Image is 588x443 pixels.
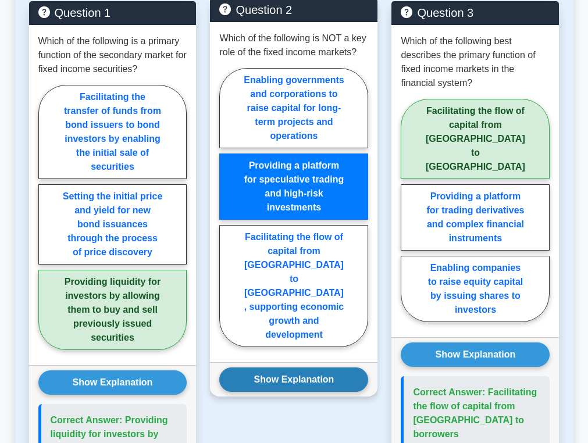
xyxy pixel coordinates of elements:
label: Facilitating the flow of capital from [GEOGRAPHIC_DATA] to [GEOGRAPHIC_DATA], supporting economic... [219,225,368,347]
button: Show Explanation [38,370,187,395]
label: Enabling companies to raise equity capital by issuing shares to investors [401,256,550,322]
h5: Question 2 [219,3,368,17]
label: Providing liquidity for investors by allowing them to buy and sell previously issued securities [38,270,187,350]
h5: Question 1 [38,6,187,20]
label: Providing a platform for speculative trading and high-risk investments [219,153,368,220]
label: Facilitating the transfer of funds from bond issuers to bond investors by enabling the initial sa... [38,85,187,179]
button: Show Explanation [219,367,368,392]
p: Which of the following best describes the primary function of fixed income markets in the financi... [401,34,550,90]
label: Setting the initial price and yield for new bond issuances through the process of price discovery [38,184,187,265]
h5: Question 3 [401,6,550,20]
p: Which of the following is NOT a key role of the fixed income markets? [219,31,368,59]
p: Which of the following is a primary function of the secondary market for fixed income securities? [38,34,187,76]
span: Correct Answer: Facilitating the flow of capital from [GEOGRAPHIC_DATA] to borrowers [413,387,537,439]
button: Show Explanation [401,342,550,367]
label: Enabling governments and corporations to raise capital for long-term projects and operations [219,68,368,148]
label: Providing a platform for trading derivatives and complex financial instruments [401,184,550,251]
label: Facilitating the flow of capital from [GEOGRAPHIC_DATA] to [GEOGRAPHIC_DATA] [401,99,550,179]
